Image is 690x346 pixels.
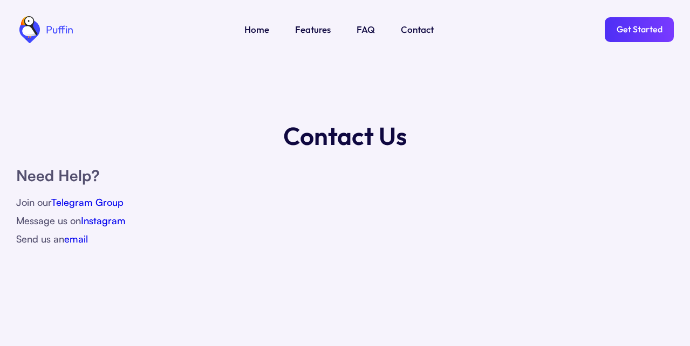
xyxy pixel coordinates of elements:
div: Puffin [43,24,73,35]
a: Contact [401,23,434,37]
a: Instagram [81,214,126,226]
div: Join our Message us on Send us an [16,193,674,248]
a: home [16,16,73,43]
a: FAQ [357,23,375,37]
h1: Contact Us [283,119,407,153]
a: Features [295,23,331,37]
a: Get Started [605,17,674,42]
h1: Need Help? [16,164,674,188]
a: email [64,233,88,245]
a: Telegram Group [51,196,124,208]
a: Home [244,23,269,37]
